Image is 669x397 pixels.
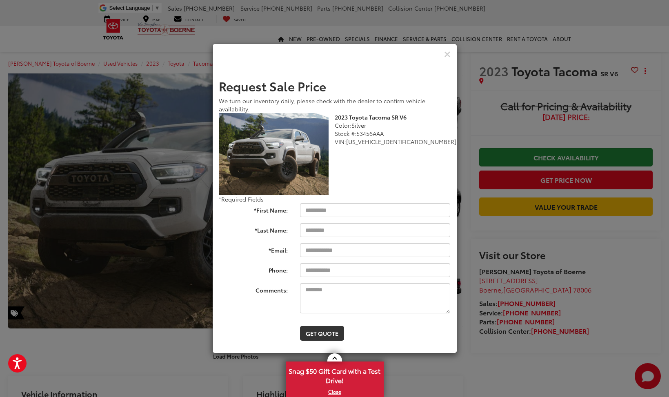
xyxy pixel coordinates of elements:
div: We turn our inventory daily, please check with the dealer to confirm vehicle availability. [219,97,451,113]
span: Snag $50 Gift Card with a Test Drive! [287,362,383,387]
span: Silver [351,121,366,129]
button: Get Quote [300,326,344,341]
img: 2023 Toyota Tacoma SR V6 [219,113,329,195]
span: *Required Fields [219,195,264,203]
label: *Email: [213,243,294,254]
span: 53456AAA [356,129,384,138]
span: VIN: [335,138,346,146]
label: Comments: [213,283,294,294]
label: *First Name: [213,203,294,214]
label: Phone: [213,263,294,274]
b: 2023 Toyota Tacoma SR V6 [335,113,407,121]
label: *Last Name: [213,223,294,234]
span: Color: [335,121,351,129]
span: [US_VEHICLE_IDENTIFICATION_NUMBER] [346,138,456,146]
span: Stock #: [335,129,356,138]
button: Close [444,49,451,59]
h2: Request Sale Price [219,79,451,93]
